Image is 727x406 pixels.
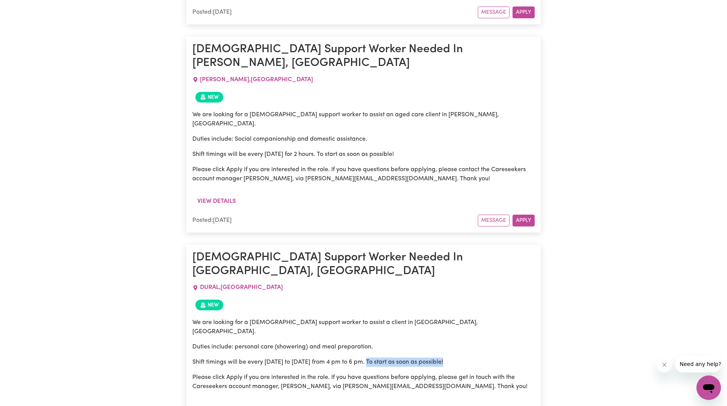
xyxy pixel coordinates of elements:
span: Need any help? [5,5,46,11]
button: Message [478,215,509,226]
div: Posted: [DATE] [192,216,478,225]
span: DURAL , [GEOGRAPHIC_DATA] [200,284,283,290]
p: We are looking for a [DEMOGRAPHIC_DATA] support worker to assist an aged care client in [PERSON_N... [192,110,535,128]
p: Duties include: Social companionship and domestic assistance. [192,135,535,144]
button: Apply for this job [513,215,535,226]
p: We are looking for a [DEMOGRAPHIC_DATA] support worker to assist a client in [GEOGRAPHIC_DATA], [... [192,318,535,336]
div: Posted: [DATE] [192,8,478,17]
button: View details [192,194,241,209]
h1: [DEMOGRAPHIC_DATA] Support Worker Needed In [PERSON_NAME], [GEOGRAPHIC_DATA] [192,43,535,71]
p: Please click Apply if you are interested in the role. If you have questions before applying, plea... [192,373,535,391]
button: Message [478,6,509,18]
iframe: Close message [657,357,672,372]
p: Please click Apply if you are interested in the role. If you have questions before applying, plea... [192,165,535,183]
iframe: Message from company [675,356,721,372]
p: Duties include: personal care (showering) and meal preparation. [192,342,535,351]
p: Shift timings will be every [DATE] to [DATE] from 4 pm to 6 pm. To start as soon as possible! [192,358,535,367]
span: [PERSON_NAME] , [GEOGRAPHIC_DATA] [200,77,313,83]
h1: [DEMOGRAPHIC_DATA] Support Worker Needed In [GEOGRAPHIC_DATA], [GEOGRAPHIC_DATA] [192,251,535,279]
span: Job posted within the last 30 days [195,300,223,310]
span: Job posted within the last 30 days [195,92,223,103]
button: Apply for this job [513,6,535,18]
iframe: Button to launch messaging window [696,376,721,400]
p: Shift timings will be every [DATE] for 2 hours. To start as soon as possible! [192,150,535,159]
